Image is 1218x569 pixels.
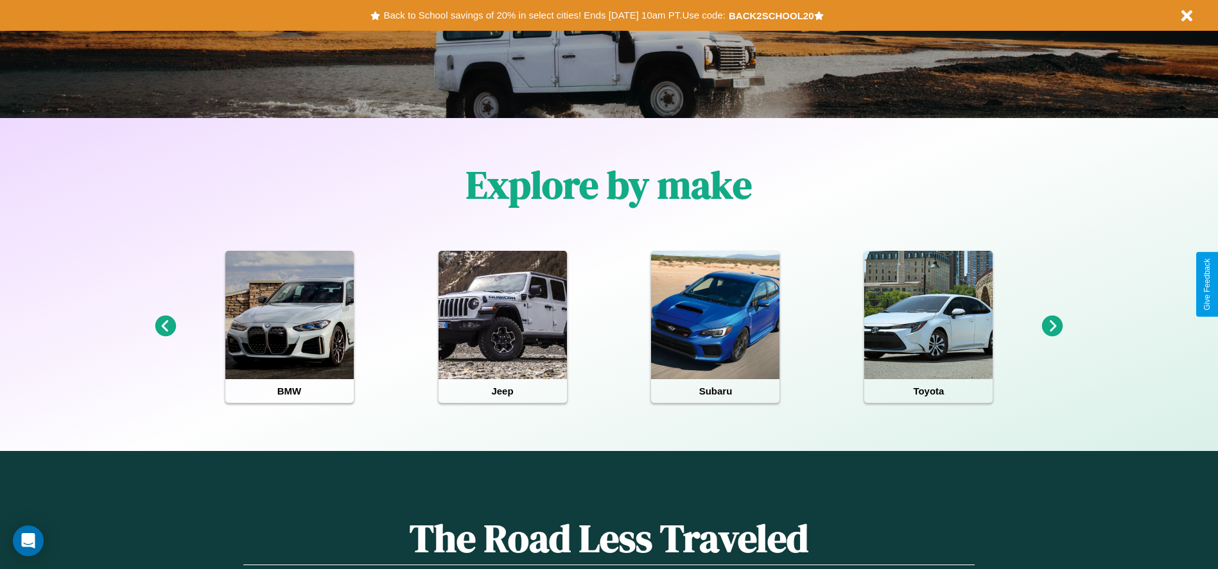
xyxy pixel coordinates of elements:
[380,6,728,24] button: Back to School savings of 20% in select cities! Ends [DATE] 10am PT.Use code:
[466,158,752,211] h1: Explore by make
[1203,259,1212,310] div: Give Feedback
[439,379,567,403] h4: Jeep
[864,379,993,403] h4: Toyota
[225,379,354,403] h4: BMW
[243,512,974,565] h1: The Road Less Traveled
[729,10,814,21] b: BACK2SCHOOL20
[13,525,44,556] div: Open Intercom Messenger
[651,379,779,403] h4: Subaru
